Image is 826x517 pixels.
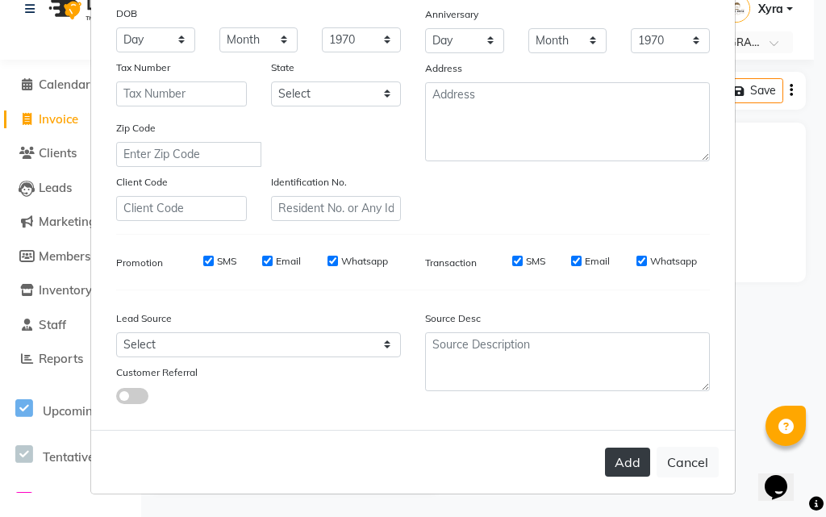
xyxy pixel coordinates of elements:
[116,175,168,190] label: Client Code
[116,60,170,75] label: Tax Number
[657,447,719,477] button: Cancel
[116,6,137,21] label: DOB
[758,452,810,501] iframe: chat widget
[425,61,462,76] label: Address
[526,254,545,269] label: SMS
[116,81,247,106] input: Tax Number
[116,121,156,136] label: Zip Code
[116,196,247,221] input: Client Code
[585,254,610,269] label: Email
[425,7,478,22] label: Anniversary
[341,254,388,269] label: Whatsapp
[217,254,236,269] label: SMS
[116,142,261,167] input: Enter Zip Code
[116,256,163,270] label: Promotion
[116,311,172,326] label: Lead Source
[650,254,697,269] label: Whatsapp
[605,448,650,477] button: Add
[271,196,402,221] input: Resident No. or Any Id
[271,60,294,75] label: State
[271,175,347,190] label: Identification No.
[276,254,301,269] label: Email
[425,256,477,270] label: Transaction
[425,311,481,326] label: Source Desc
[116,365,198,380] label: Customer Referral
